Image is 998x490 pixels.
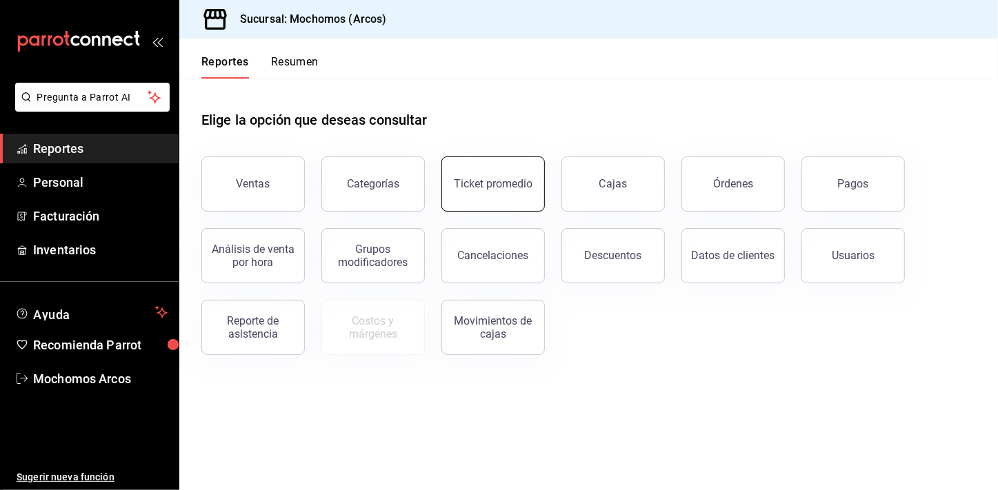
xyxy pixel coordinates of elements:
[210,314,296,340] div: Reporte de asistencia
[33,207,168,225] span: Facturación
[832,249,875,262] div: Usuarios
[17,470,168,484] span: Sugerir nueva función
[441,228,545,283] button: Cancelaciones
[347,177,399,190] div: Categorías
[201,55,249,79] button: Reportes
[201,110,428,130] h1: Elige la opción que deseas consultar
[271,55,319,79] button: Resumen
[37,90,148,105] span: Pregunta a Parrot AI
[210,243,296,269] div: Análisis de venta por hora
[33,336,168,354] span: Recomienda Parrot
[237,177,270,190] div: Ventas
[201,156,305,212] button: Ventas
[33,369,168,388] span: Mochomos Arcos
[441,300,545,355] button: Movimientos de cajas
[321,300,425,355] button: Contrata inventarios para ver este reporte
[33,173,168,192] span: Personal
[599,176,628,192] div: Cajas
[33,304,150,320] span: Ayuda
[458,249,529,262] div: Cancelaciones
[713,177,753,190] div: Órdenes
[330,243,416,269] div: Grupos modificadores
[838,177,869,190] div: Pagos
[33,241,168,259] span: Inventarios
[450,314,536,340] div: Movimientos de cajas
[33,139,168,158] span: Reportes
[561,156,665,212] a: Cajas
[201,55,319,79] div: navigation tabs
[15,83,170,112] button: Pregunta a Parrot AI
[10,100,170,114] a: Pregunta a Parrot AI
[229,11,386,28] h3: Sucursal: Mochomos (Arcos)
[681,156,785,212] button: Órdenes
[321,228,425,283] button: Grupos modificadores
[201,228,305,283] button: Análisis de venta por hora
[561,228,665,283] button: Descuentos
[801,156,905,212] button: Pagos
[681,228,785,283] button: Datos de clientes
[801,228,905,283] button: Usuarios
[454,177,532,190] div: Ticket promedio
[441,156,545,212] button: Ticket promedio
[201,300,305,355] button: Reporte de asistencia
[330,314,416,340] div: Costos y márgenes
[585,249,642,262] div: Descuentos
[152,36,163,47] button: open_drawer_menu
[321,156,425,212] button: Categorías
[692,249,775,262] div: Datos de clientes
